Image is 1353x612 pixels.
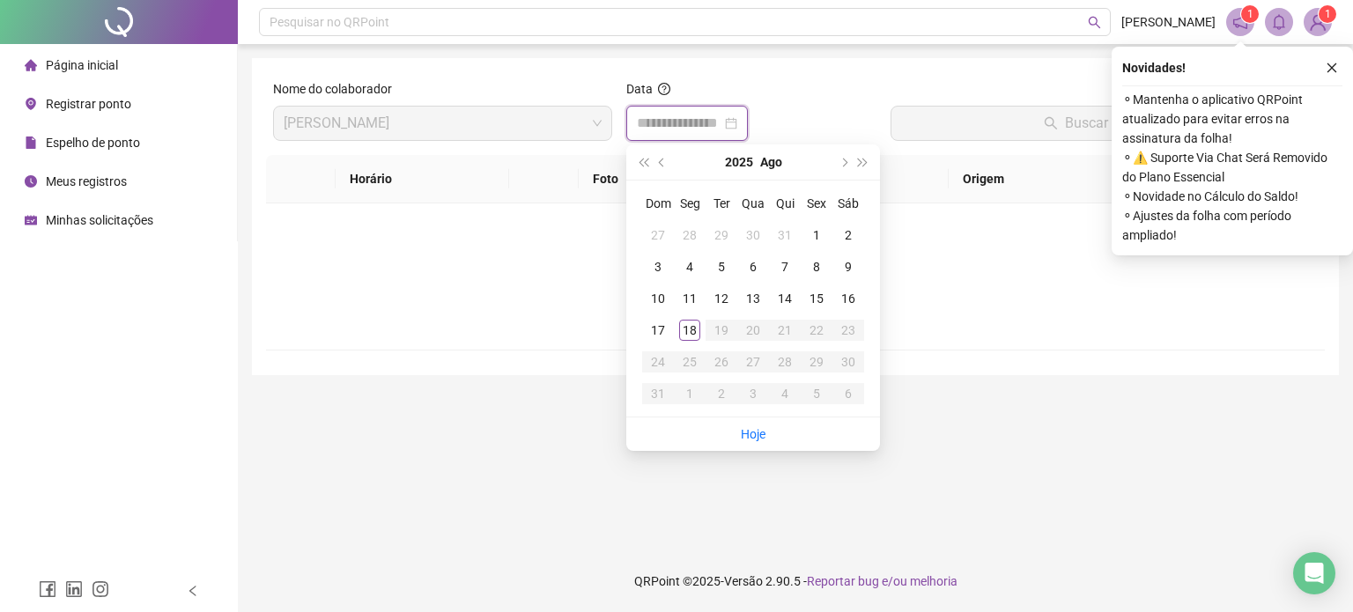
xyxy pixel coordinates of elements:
[833,144,853,180] button: next-year
[769,188,801,219] th: Qui
[674,378,706,409] td: 2025-09-01
[25,136,37,149] span: file
[1088,16,1101,29] span: search
[801,219,832,251] td: 2025-08-01
[46,174,127,188] span: Meus registros
[806,256,827,277] div: 8
[679,256,700,277] div: 4
[679,320,700,341] div: 18
[46,136,140,150] span: Espelho de ponto
[642,219,674,251] td: 2025-07-27
[642,188,674,219] th: Dom
[642,378,674,409] td: 2025-08-31
[711,288,732,309] div: 12
[769,251,801,283] td: 2025-08-07
[284,107,602,140] span: SARA MONTEIRO SOUSA
[706,283,737,314] td: 2025-08-12
[1122,90,1342,148] span: ⚬ Mantenha o aplicativo QRPoint atualizado para evitar erros na assinatura da folha!
[647,320,669,341] div: 17
[674,346,706,378] td: 2025-08-25
[774,256,795,277] div: 7
[806,225,827,246] div: 1
[741,427,765,441] a: Hoje
[25,98,37,110] span: environment
[737,251,769,283] td: 2025-08-06
[187,585,199,597] span: left
[674,251,706,283] td: 2025-08-04
[737,283,769,314] td: 2025-08-13
[832,283,864,314] td: 2025-08-16
[25,214,37,226] span: schedule
[336,155,509,203] th: Horário
[832,346,864,378] td: 2025-08-30
[46,97,131,111] span: Registrar ponto
[642,251,674,283] td: 2025-08-03
[273,79,403,99] label: Nome do colaborador
[737,346,769,378] td: 2025-08-27
[832,378,864,409] td: 2025-09-06
[832,188,864,219] th: Sáb
[711,225,732,246] div: 29
[1305,9,1331,35] img: 93324
[949,155,1120,203] th: Origem
[807,574,957,588] span: Reportar bug e/ou melhoria
[774,320,795,341] div: 21
[774,225,795,246] div: 31
[1241,5,1259,23] sup: 1
[642,283,674,314] td: 2025-08-10
[891,106,1318,141] button: Buscar registros
[1122,148,1342,187] span: ⚬ ⚠️ Suporte Via Chat Será Removido do Plano Essencial
[674,283,706,314] td: 2025-08-11
[737,219,769,251] td: 2025-07-30
[579,155,712,203] th: Foto
[801,188,832,219] th: Sex
[46,213,153,227] span: Minhas solicitações
[658,83,670,95] span: question-circle
[737,378,769,409] td: 2025-09-03
[647,288,669,309] div: 10
[806,383,827,404] div: 5
[1122,187,1342,206] span: ⚬ Novidade no Cálculo do Saldo!
[706,378,737,409] td: 2025-09-02
[626,82,653,96] span: Data
[1293,552,1335,594] div: Open Intercom Messenger
[806,288,827,309] div: 15
[724,574,763,588] span: Versão
[1326,62,1338,74] span: close
[633,144,653,180] button: super-prev-year
[46,58,118,72] span: Página inicial
[838,320,859,341] div: 23
[838,351,859,372] div: 30
[838,288,859,309] div: 16
[1122,206,1342,245] span: ⚬ Ajustes da folha com período ampliado!
[769,346,801,378] td: 2025-08-28
[674,219,706,251] td: 2025-07-28
[801,314,832,346] td: 2025-08-22
[25,175,37,188] span: clock-circle
[1319,5,1336,23] sup: Atualize o seu contato no menu Meus Dados
[39,580,56,598] span: facebook
[1325,8,1331,20] span: 1
[769,314,801,346] td: 2025-08-21
[774,351,795,372] div: 28
[838,225,859,246] div: 2
[769,283,801,314] td: 2025-08-14
[737,314,769,346] td: 2025-08-20
[743,320,764,341] div: 20
[674,314,706,346] td: 2025-08-18
[711,320,732,341] div: 19
[647,256,669,277] div: 3
[854,144,873,180] button: super-next-year
[801,283,832,314] td: 2025-08-15
[25,59,37,71] span: home
[679,225,700,246] div: 28
[679,288,700,309] div: 11
[806,351,827,372] div: 29
[760,144,782,180] button: month panel
[743,256,764,277] div: 6
[238,550,1353,612] footer: QRPoint © 2025 - 2.90.5 -
[642,346,674,378] td: 2025-08-24
[1232,14,1248,30] span: notification
[832,219,864,251] td: 2025-08-02
[706,219,737,251] td: 2025-07-29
